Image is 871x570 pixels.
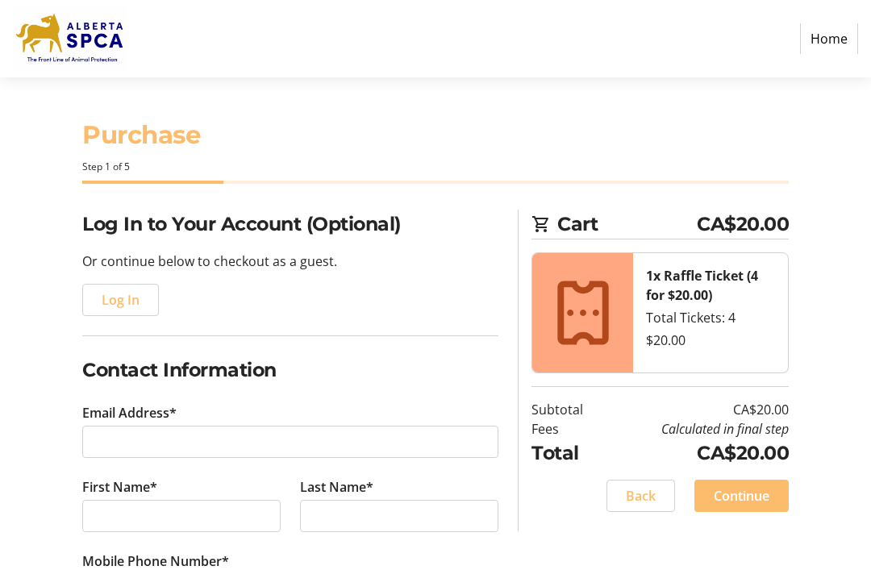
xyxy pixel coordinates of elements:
h2: Log In to Your Account (Optional) [82,210,498,238]
button: Back [606,480,675,512]
p: Or continue below to checkout as a guest. [82,252,498,271]
td: Subtotal [531,400,606,419]
div: Total Tickets: 4 [646,308,775,327]
span: Log In [102,290,140,310]
span: CA$20.00 [697,210,789,238]
strong: 1x Raffle Ticket (4 for $20.00) [646,267,758,304]
button: Log In [82,284,159,316]
label: Last Name* [300,477,373,497]
button: Continue [694,480,789,512]
h2: Contact Information [82,356,498,384]
span: Continue [714,486,769,506]
h1: Purchase [82,116,789,153]
td: Fees [531,419,606,439]
span: Cart [557,210,697,238]
div: $20.00 [646,331,775,350]
label: First Name* [82,477,157,497]
td: CA$20.00 [606,400,789,419]
label: Email Address* [82,403,177,422]
a: Home [800,23,858,54]
span: Back [626,486,656,506]
td: Calculated in final step [606,419,789,439]
td: CA$20.00 [606,439,789,467]
img: Alberta SPCA's Logo [13,6,127,71]
td: Total [531,439,606,467]
div: Step 1 of 5 [82,160,789,174]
